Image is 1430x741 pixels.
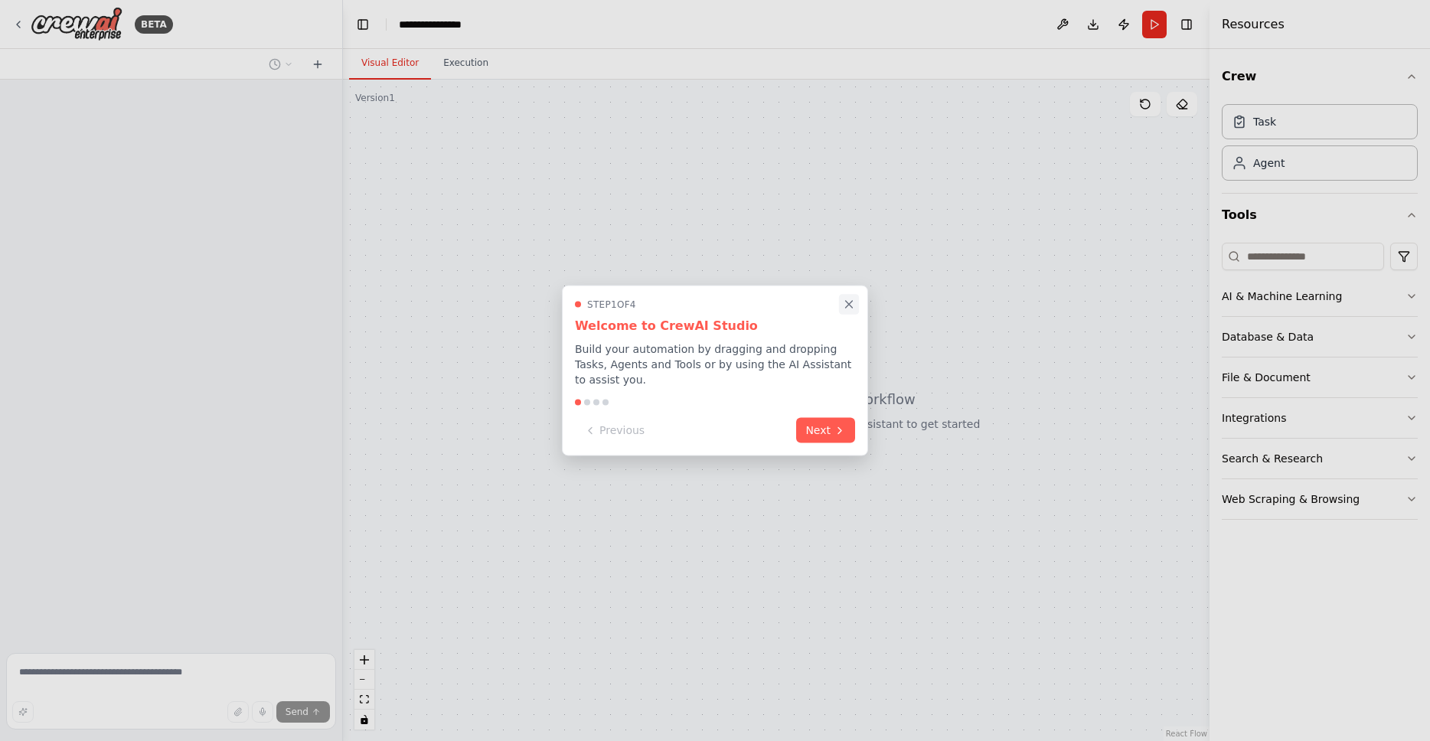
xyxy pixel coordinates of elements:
[575,317,855,335] h3: Welcome to CrewAI Studio
[575,418,654,443] button: Previous
[839,294,859,314] button: Close walkthrough
[575,341,855,387] p: Build your automation by dragging and dropping Tasks, Agents and Tools or by using the AI Assista...
[352,14,374,35] button: Hide left sidebar
[587,299,636,311] span: Step 1 of 4
[796,418,855,443] button: Next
